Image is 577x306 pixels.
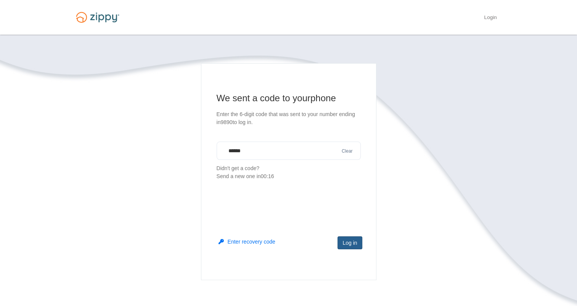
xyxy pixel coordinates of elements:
[217,172,361,180] div: Send a new one in 00:16
[217,92,361,104] h1: We sent a code to your phone
[217,110,361,126] p: Enter the 6-digit code that was sent to your number ending in 9890 to log in.
[219,238,275,245] button: Enter recovery code
[71,8,124,26] img: Logo
[338,236,362,249] button: Log in
[484,14,497,22] a: Login
[217,164,361,180] p: Didn't get a code?
[339,148,355,155] button: Clear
